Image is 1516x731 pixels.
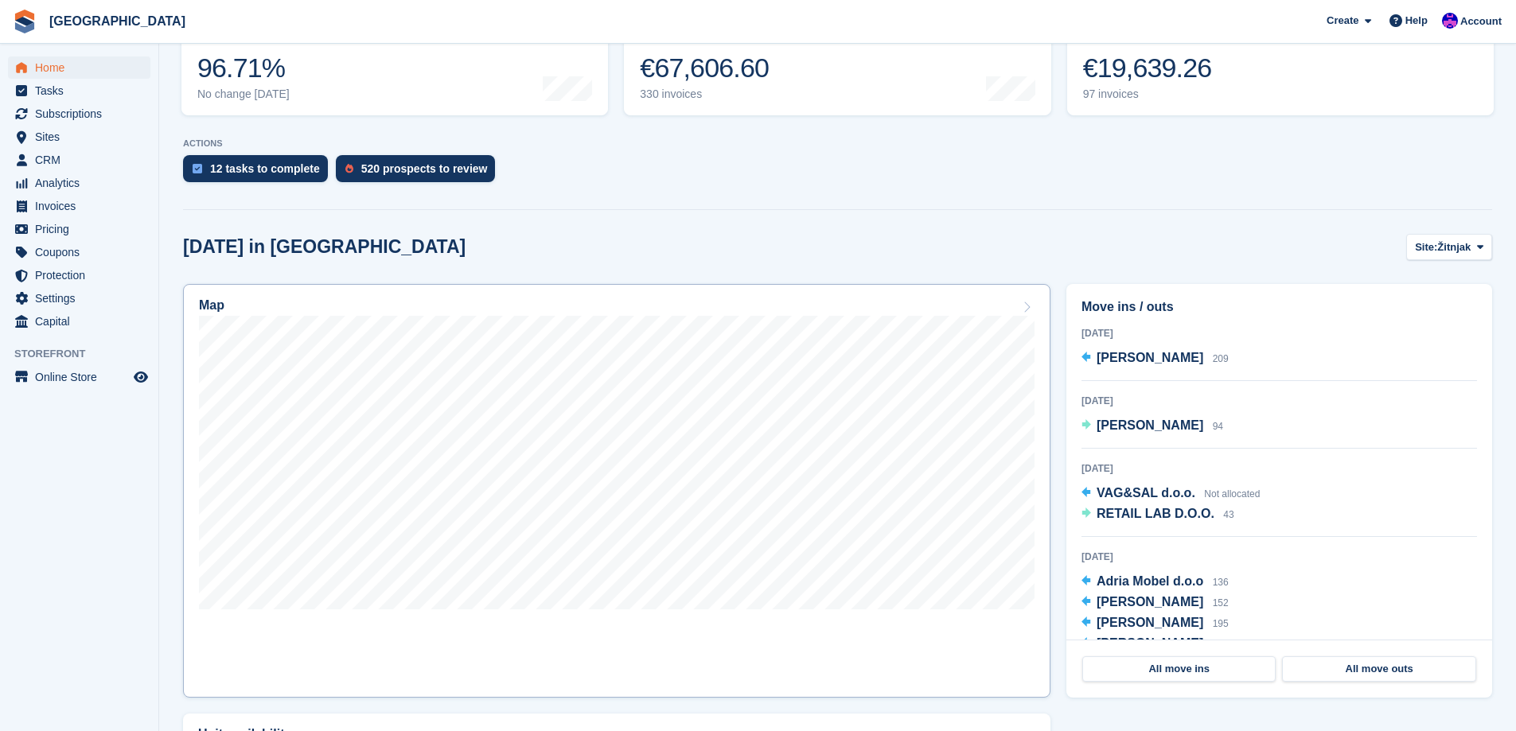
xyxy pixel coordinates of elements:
h2: Map [199,298,224,313]
a: [PERSON_NAME] 209 [1081,348,1229,369]
a: VAG&SAL d.o.o. Not allocated [1081,484,1260,504]
a: [PERSON_NAME] 152 [1081,593,1229,613]
a: menu [8,264,150,286]
span: Capital [35,310,131,332]
div: 520 prospects to review [361,162,488,175]
img: Ivan Gačić [1442,13,1458,29]
span: Invoices [35,195,131,217]
a: menu [8,241,150,263]
a: Month-to-date sales €67,606.60 330 invoices [624,14,1050,115]
a: menu [8,310,150,332]
span: Account [1460,14,1502,29]
a: [PERSON_NAME] 94 [1081,416,1223,437]
span: Settings [35,287,131,309]
span: Subscriptions [35,103,131,125]
a: RETAIL LAB D.O.O. 43 [1081,504,1234,525]
a: menu [8,195,150,217]
img: prospect-51fa495bee0391a8d652442698ab0144808aea92771e9ea1ae160a38d050c398.svg [345,164,353,173]
a: [PERSON_NAME] 195 [1081,613,1229,634]
div: 97 invoices [1083,87,1212,101]
div: €67,606.60 [640,52,769,84]
div: No change [DATE] [197,87,290,101]
span: Create [1327,13,1358,29]
a: [GEOGRAPHIC_DATA] [43,8,192,34]
h2: Move ins / outs [1081,297,1477,317]
span: Home [35,56,131,79]
img: task-75834270c22a3079a89374b754ae025e5fb1db73e45f91037f5363f120a921f8.svg [193,164,202,173]
span: [PERSON_NAME] [1097,595,1203,609]
span: 136 [1213,577,1229,588]
h2: [DATE] in [GEOGRAPHIC_DATA] [183,236,466,258]
a: menu [8,80,150,102]
span: Help [1405,13,1428,29]
a: Awaiting payment €19,639.26 97 invoices [1067,14,1494,115]
div: 12 tasks to complete [210,162,320,175]
span: 43 [1223,509,1233,520]
span: RETAIL LAB D.O.O. [1097,507,1214,520]
a: menu [8,103,150,125]
span: CRM [35,149,131,171]
a: menu [8,126,150,148]
a: Preview store [131,367,150,387]
span: Analytics [35,172,131,194]
a: Occupancy 96.71% No change [DATE] [181,14,608,115]
span: Coupons [35,241,131,263]
button: Site: Žitnjak [1406,234,1492,260]
span: Not allocated [1204,488,1260,500]
span: Storefront [14,346,158,362]
span: 94 [1213,421,1223,432]
a: All move ins [1082,656,1276,682]
span: [PERSON_NAME] [1097,616,1203,629]
span: Sites [35,126,131,148]
a: menu [8,366,150,388]
span: [PERSON_NAME] [1097,418,1203,432]
span: Žitnjak [1437,239,1471,255]
span: [PERSON_NAME] [1097,636,1203,650]
a: Map [183,284,1050,698]
a: menu [8,287,150,309]
div: [DATE] [1081,326,1477,340]
span: Site: [1415,239,1437,255]
a: 520 prospects to review [336,155,504,190]
div: [DATE] [1081,550,1477,564]
span: Tasks [35,80,131,102]
a: [PERSON_NAME] 160 [1081,634,1229,655]
span: Adria Mobel d.o.o [1097,574,1203,588]
a: menu [8,172,150,194]
span: 195 [1213,618,1229,629]
a: menu [8,218,150,240]
span: [PERSON_NAME] [1097,351,1203,364]
div: 330 invoices [640,87,769,101]
div: [DATE] [1081,461,1477,476]
span: Pricing [35,218,131,240]
a: Adria Mobel d.o.o 136 [1081,572,1229,593]
div: [DATE] [1081,394,1477,408]
a: 12 tasks to complete [183,155,336,190]
span: Protection [35,264,131,286]
a: menu [8,56,150,79]
img: stora-icon-8386f47178a22dfd0bd8f6a31ec36ba5ce8667c1dd55bd0f319d3a0aa187defe.svg [13,10,37,33]
span: Online Store [35,366,131,388]
span: 160 [1213,639,1229,650]
p: ACTIONS [183,138,1492,149]
a: menu [8,149,150,171]
span: 209 [1213,353,1229,364]
a: All move outs [1282,656,1475,682]
span: 152 [1213,597,1229,609]
div: 96.71% [197,52,290,84]
div: €19,639.26 [1083,52,1212,84]
span: VAG&SAL d.o.o. [1097,486,1195,500]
